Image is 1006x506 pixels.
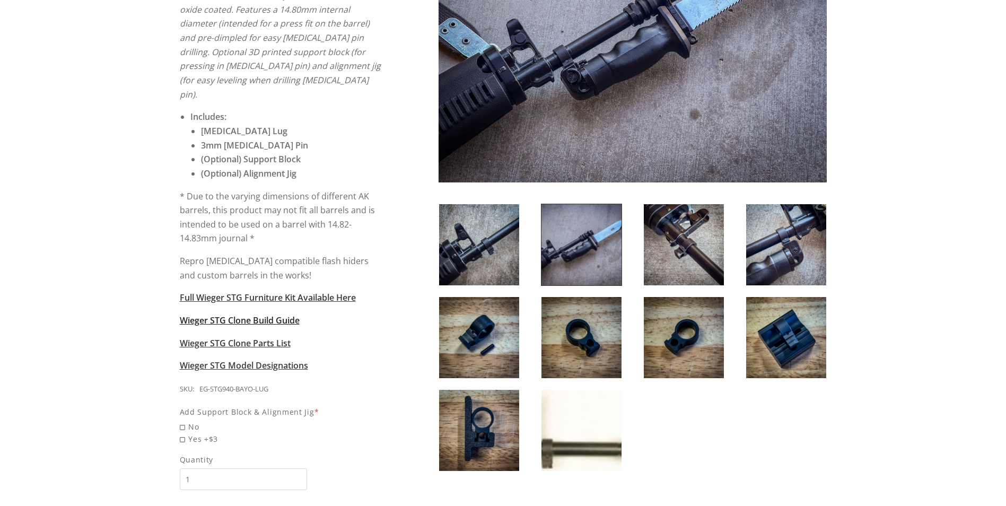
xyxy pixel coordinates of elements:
strong: 3mm [MEDICAL_DATA] Pin [201,139,308,151]
img: Wieger STG-940 AK Bayonet Lug [439,204,519,285]
a: Wieger STG Clone Parts List [180,337,291,349]
img: Wieger STG-940 AK Bayonet Lug [439,297,519,378]
img: Wieger STG-940 AK Bayonet Lug [541,204,622,285]
img: Wieger STG-940 AK Bayonet Lug [746,204,826,285]
span: Yes +$3 [180,433,383,445]
p: * Due to the varying dimensions of different AK barrels, this product may not fit all barrels and... [180,189,383,246]
em: . Optional 3D printed support block (for pressing in [MEDICAL_DATA] pin) and alignment jig (for e... [180,46,381,100]
span: Quantity [180,453,307,466]
img: Wieger STG-940 AK Bayonet Lug [746,297,826,378]
a: Wieger STG Model Designations [180,360,308,371]
a: Wieger STG Clone Build Guide [180,315,300,326]
strong: (Optional) Alignment Jig [201,168,296,179]
strong: Includes: [190,111,226,123]
img: Wieger STG-940 AK Bayonet Lug [644,204,724,285]
img: Wieger STG-940 AK Bayonet Lug [541,297,622,378]
div: Add Support Block & Alignment Jig [180,406,383,418]
strong: [MEDICAL_DATA] Lug [201,125,287,137]
input: Quantity [180,468,307,490]
img: Wieger STG-940 AK Bayonet Lug [541,390,622,471]
img: Wieger STG-940 AK Bayonet Lug [644,297,724,378]
div: SKU: [180,383,194,395]
div: EG-STG940-BAYO-LUG [199,383,268,395]
a: Full Wieger STG Furniture Kit Available Here [180,292,356,303]
img: Wieger STG-940 AK Bayonet Lug [439,390,519,471]
span: No [180,421,383,433]
strong: (Optional) Support Block [201,153,301,165]
p: Repro [MEDICAL_DATA] compatible flash hiders and custom barrels in the works! [180,254,383,282]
